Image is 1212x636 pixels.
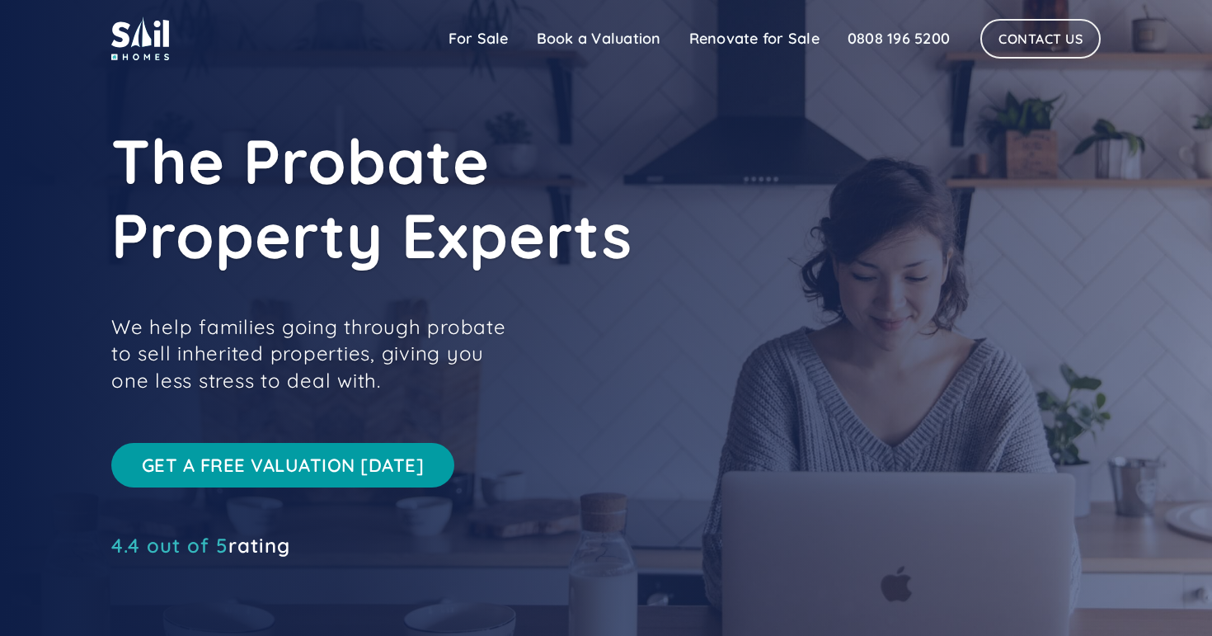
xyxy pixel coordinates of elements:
a: Renovate for Sale [675,22,834,55]
h1: The Probate Property Experts [111,124,853,272]
iframe: Customer reviews powered by Trustpilot [111,562,359,582]
a: For Sale [435,22,523,55]
a: 0808 196 5200 [834,22,964,55]
img: sail home logo [111,16,169,60]
div: rating [111,537,290,554]
a: Contact Us [980,19,1101,59]
a: Get a free valuation [DATE] [111,443,454,488]
span: 4.4 out of 5 [111,533,228,558]
p: We help families going through probate to sell inherited properties, giving you one less stress t... [111,313,524,393]
a: 4.4 out of 5rating [111,537,290,554]
a: Book a Valuation [523,22,675,55]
